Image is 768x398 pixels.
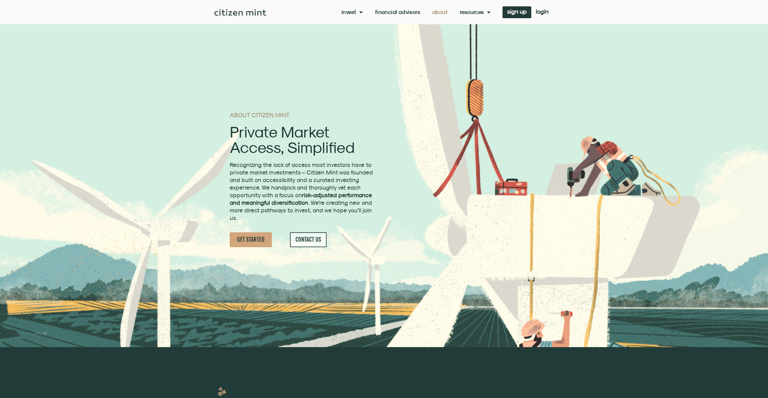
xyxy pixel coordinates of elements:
a: CONTACT US [290,232,327,247]
a: login [531,6,553,18]
span: sign up [507,9,527,14]
a: About [432,9,448,15]
a: GET STARTED [230,232,272,247]
span: CONTACT US [295,236,321,244]
nav: Menu [341,9,490,15]
span: login [536,9,549,14]
span: GET STARTED [237,236,265,244]
h1: ABOUT CITIZEN MINT [230,112,375,118]
span: Recognizing the lack of access most investors have to private market investments – Citizen Mint w... [230,161,373,221]
a: Invest [341,9,363,15]
a: Financial Advisors [375,9,420,15]
a: sign up [503,6,531,18]
a: Resources [460,9,490,15]
h2: Private Market Access, Simplified [230,124,375,155]
img: Citizen Mint [214,9,266,16]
